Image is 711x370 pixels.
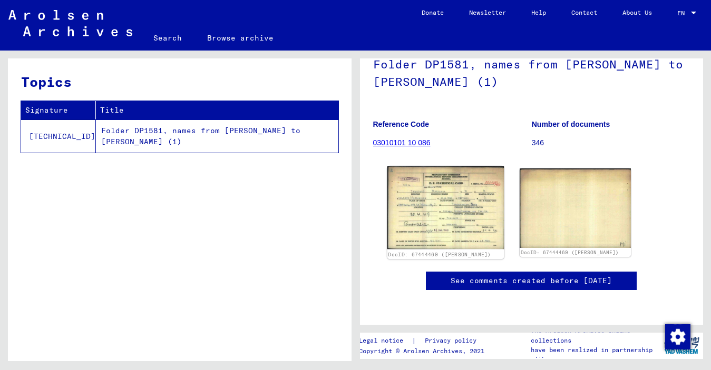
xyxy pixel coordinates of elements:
p: The Arolsen Archives online collections [531,326,660,345]
a: Legal notice [359,335,412,346]
mat-select-trigger: EN [677,9,685,17]
img: 002.jpg [520,168,631,248]
a: Search [141,25,194,51]
p: 346 [532,137,690,148]
a: DocID: 67444469 ([PERSON_NAME]) [521,249,619,255]
th: Signature [21,101,96,119]
a: DocID: 67444469 ([PERSON_NAME]) [388,251,491,257]
img: Zustimmung ändern [665,324,690,349]
div: Zustimmung ändern [665,324,690,349]
td: [TECHNICAL_ID] [21,119,96,153]
h1: Folder DP1581, names from [PERSON_NAME] to [PERSON_NAME] (1) [373,40,690,104]
b: Reference Code [373,120,430,128]
a: Privacy policy [416,335,489,346]
img: 001.jpg [387,166,503,249]
a: See comments created before [DATE] [451,275,612,286]
img: yv_logo.png [662,332,702,358]
b: Number of documents [532,120,610,128]
th: Title [96,101,338,119]
h3: Topics [21,72,338,92]
p: Copyright © Arolsen Archives, 2021 [359,346,489,356]
div: | [359,335,489,346]
a: 03010101 10 086 [373,138,431,147]
td: Folder DP1581, names from [PERSON_NAME] to [PERSON_NAME] (1) [96,119,338,153]
p: have been realized in partnership with [531,345,660,364]
a: Browse archive [194,25,286,51]
img: Arolsen_neg.svg [8,10,132,36]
